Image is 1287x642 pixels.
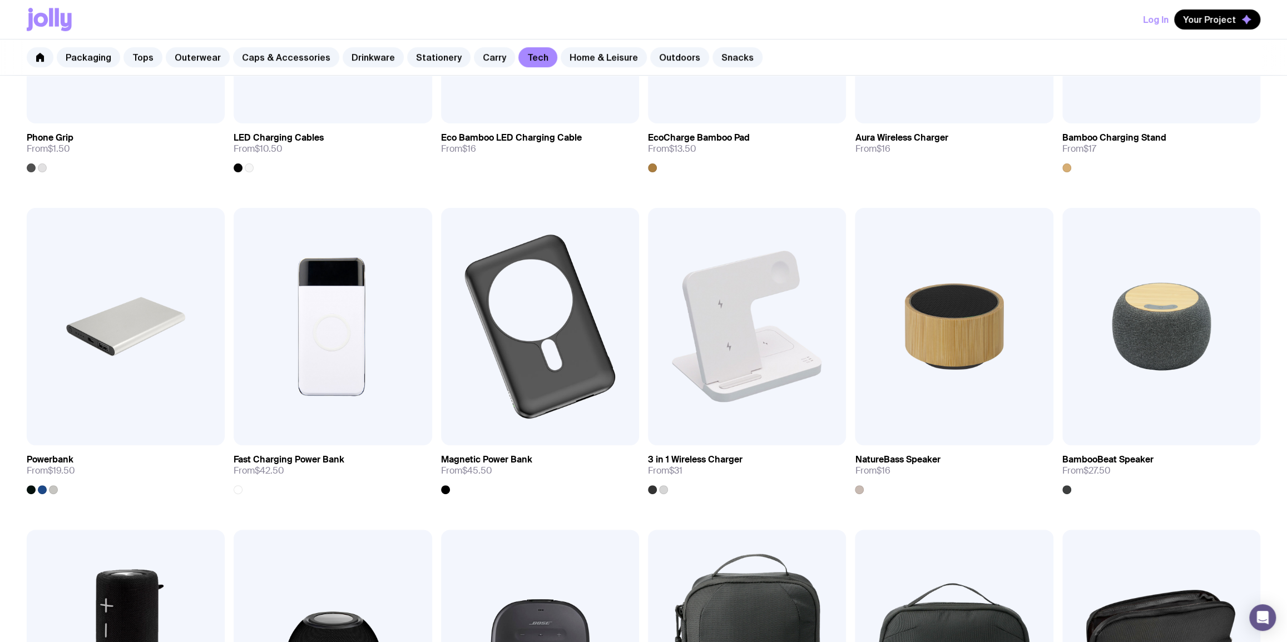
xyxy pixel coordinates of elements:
[48,143,70,155] span: $1.50
[855,132,948,143] h3: Aura Wireless Charger
[855,143,890,155] span: From
[1062,143,1096,155] span: From
[648,454,742,465] h3: 3 in 1 Wireless Charger
[166,47,230,67] a: Outerwear
[57,47,120,67] a: Packaging
[255,143,283,155] span: $10.50
[855,465,890,476] span: From
[648,445,846,494] a: 3 in 1 Wireless ChargerFrom$31
[1083,143,1096,155] span: $17
[855,445,1053,494] a: NatureBass SpeakerFrom$16
[407,47,471,67] a: Stationery
[855,123,1053,163] a: Aura Wireless ChargerFrom$16
[27,132,73,143] h3: Phone Grip
[1062,123,1260,172] a: Bamboo Charging StandFrom$17
[1174,9,1260,29] button: Your Project
[669,465,682,476] span: $31
[234,132,324,143] h3: LED Charging Cables
[441,132,582,143] h3: Eco Bamboo LED Charging Cable
[27,143,70,155] span: From
[234,465,284,476] span: From
[234,143,283,155] span: From
[441,123,639,163] a: Eco Bamboo LED Charging CableFrom$16
[650,47,709,67] a: Outdoors
[27,454,73,465] h3: Powerbank
[518,47,557,67] a: Tech
[648,132,750,143] h3: EcoCharge Bamboo Pad
[1143,9,1169,29] button: Log In
[1249,604,1276,631] div: Open Intercom Messenger
[1062,132,1166,143] h3: Bamboo Charging Stand
[462,465,492,476] span: $45.50
[441,143,476,155] span: From
[343,47,404,67] a: Drinkware
[648,143,696,155] span: From
[234,445,432,494] a: Fast Charging Power BankFrom$42.50
[561,47,647,67] a: Home & Leisure
[1062,465,1111,476] span: From
[48,465,75,476] span: $19.50
[474,47,515,67] a: Carry
[255,465,284,476] span: $42.50
[462,143,476,155] span: $16
[27,445,225,494] a: PowerbankFrom$19.50
[234,123,432,172] a: LED Charging CablesFrom$10.50
[27,465,75,476] span: From
[1062,454,1154,465] h3: BambooBeat Speaker
[712,47,763,67] a: Snacks
[233,47,339,67] a: Caps & Accessories
[648,123,846,172] a: EcoCharge Bamboo PadFrom$13.50
[441,465,492,476] span: From
[669,143,696,155] span: $13.50
[648,465,682,476] span: From
[1062,445,1260,494] a: BambooBeat SpeakerFrom$27.50
[441,454,532,465] h3: Magnetic Power Bank
[123,47,162,67] a: Tops
[234,454,344,465] h3: Fast Charging Power Bank
[876,143,890,155] span: $16
[441,445,639,494] a: Magnetic Power BankFrom$45.50
[1183,14,1236,25] span: Your Project
[876,465,890,476] span: $16
[1083,465,1111,476] span: $27.50
[27,123,225,172] a: Phone GripFrom$1.50
[855,454,940,465] h3: NatureBass Speaker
